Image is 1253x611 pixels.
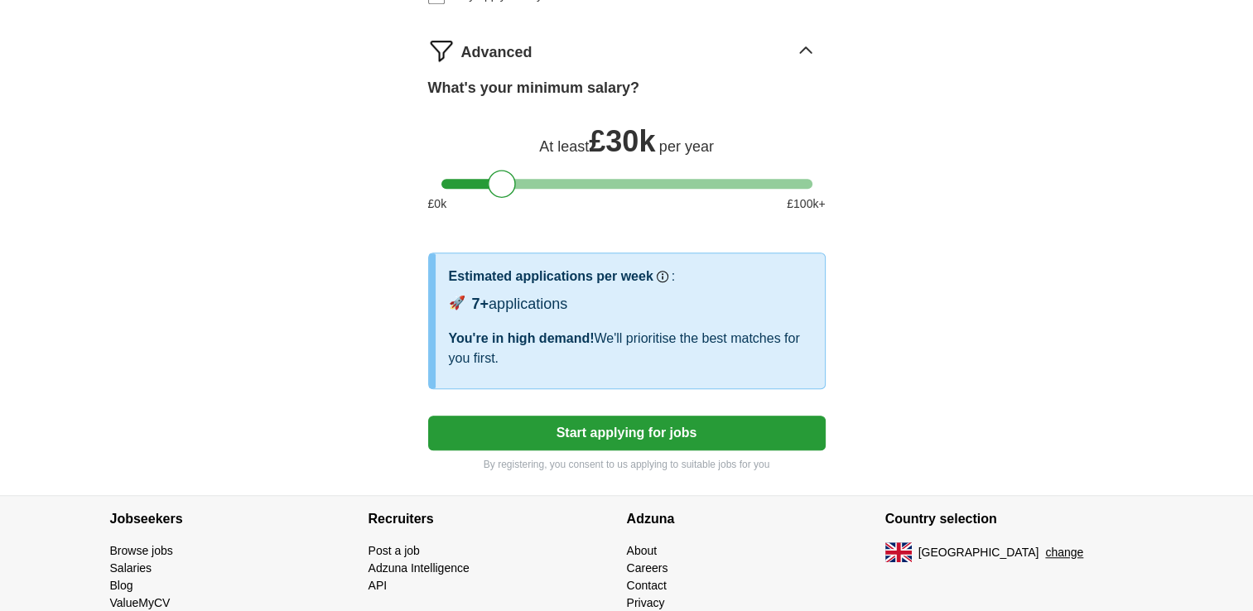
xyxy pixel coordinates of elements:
span: £ 0 k [428,195,447,213]
a: Privacy [627,596,665,609]
span: 7+ [472,296,489,312]
h3: : [672,267,675,286]
span: £ 100 k+ [787,195,825,213]
label: What's your minimum salary? [428,77,639,99]
img: filter [428,37,455,64]
button: change [1045,544,1083,561]
span: At least [539,138,589,155]
h3: Estimated applications per week [449,267,653,286]
a: Salaries [110,561,152,575]
a: ValueMyCV [110,596,171,609]
img: UK flag [885,542,912,562]
a: Adzuna Intelligence [369,561,470,575]
span: 🚀 [449,293,465,313]
a: Blog [110,579,133,592]
div: We'll prioritise the best matches for you first. [449,329,812,368]
a: API [369,579,388,592]
div: applications [472,293,568,315]
span: You're in high demand! [449,331,595,345]
span: Advanced [461,41,533,64]
a: About [627,544,658,557]
a: Browse jobs [110,544,173,557]
a: Careers [627,561,668,575]
span: [GEOGRAPHIC_DATA] [918,544,1039,561]
a: Contact [627,579,667,592]
a: Post a job [369,544,420,557]
span: £ 30k [589,124,655,158]
span: per year [659,138,714,155]
p: By registering, you consent to us applying to suitable jobs for you [428,457,826,472]
h4: Country selection [885,496,1144,542]
button: Start applying for jobs [428,416,826,450]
